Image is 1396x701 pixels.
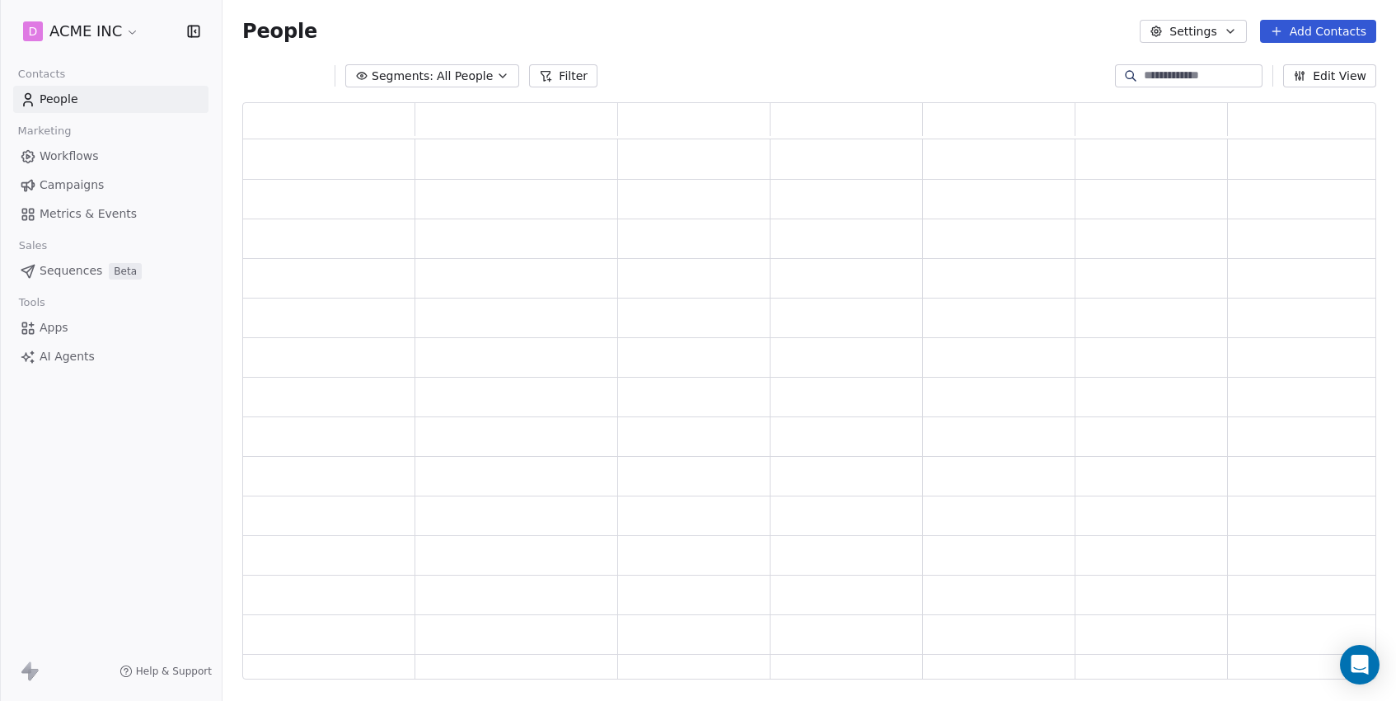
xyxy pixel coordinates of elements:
[437,68,493,85] span: All People
[40,262,102,280] span: Sequences
[12,290,52,315] span: Tools
[1140,20,1246,43] button: Settings
[1283,64,1376,87] button: Edit View
[13,86,208,113] a: People
[1260,20,1376,43] button: Add Contacts
[136,665,212,678] span: Help & Support
[119,665,212,678] a: Help & Support
[20,17,143,45] button: DACME INC
[13,143,208,170] a: Workflows
[11,119,78,143] span: Marketing
[11,62,73,87] span: Contacts
[242,19,317,44] span: People
[40,348,95,365] span: AI Agents
[40,176,104,194] span: Campaigns
[12,233,54,258] span: Sales
[13,314,208,341] a: Apps
[13,343,208,370] a: AI Agents
[29,23,38,40] span: D
[243,139,1380,680] div: grid
[372,68,433,85] span: Segments:
[529,64,597,87] button: Filter
[13,200,208,228] a: Metrics & Events
[109,263,142,280] span: Beta
[40,91,78,108] span: People
[40,148,99,165] span: Workflows
[40,319,68,336] span: Apps
[13,172,208,199] a: Campaigns
[49,21,122,42] span: ACME INC
[1340,645,1380,685] div: Open Intercom Messenger
[13,257,208,285] a: SequencesBeta
[40,205,137,223] span: Metrics & Events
